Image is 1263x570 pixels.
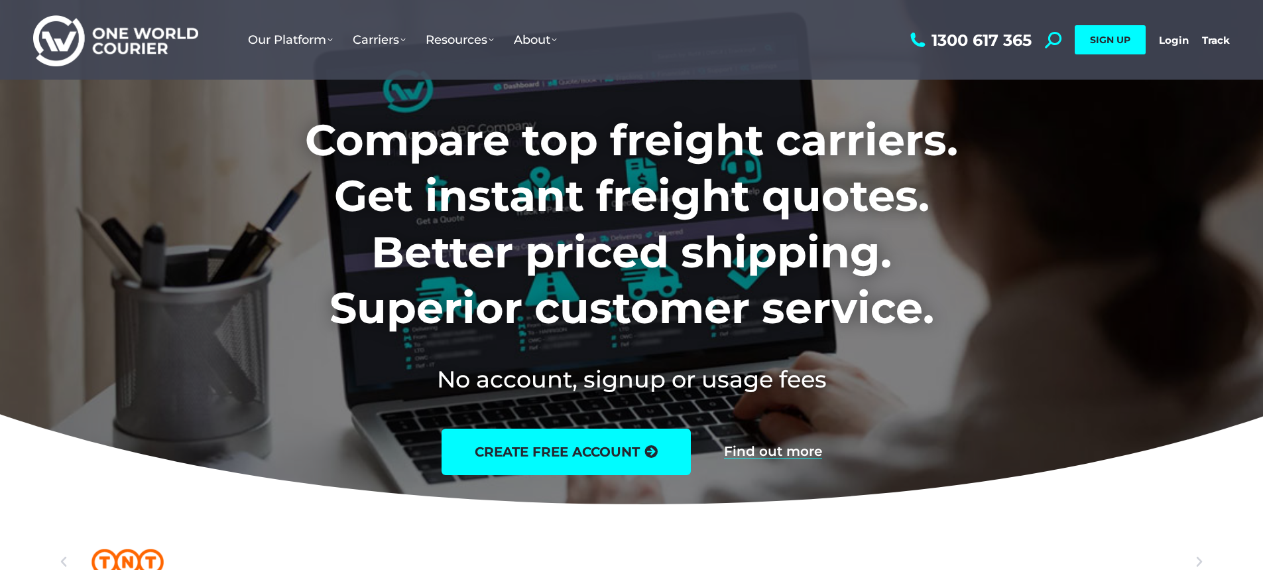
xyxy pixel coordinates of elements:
[504,19,567,60] a: About
[1159,34,1189,46] a: Login
[442,429,691,475] a: create free account
[514,33,557,47] span: About
[353,33,406,47] span: Carriers
[217,363,1046,395] h2: No account, signup or usage fees
[907,32,1032,48] a: 1300 617 365
[1202,34,1230,46] a: Track
[1075,25,1146,54] a: SIGN UP
[416,19,504,60] a: Resources
[426,33,494,47] span: Resources
[33,13,198,67] img: One World Courier
[248,33,333,47] span: Our Platform
[217,112,1046,336] h1: Compare top freight carriers. Get instant freight quotes. Better priced shipping. Superior custom...
[724,445,822,459] a: Find out more
[343,19,416,60] a: Carriers
[238,19,343,60] a: Our Platform
[1090,34,1130,46] span: SIGN UP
